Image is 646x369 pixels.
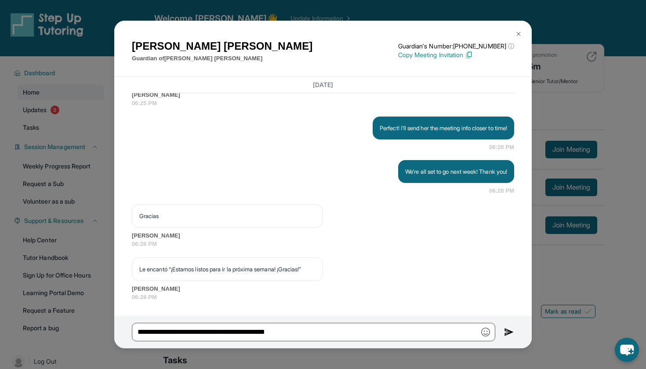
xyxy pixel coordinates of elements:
[615,338,639,362] button: chat-button
[139,212,316,220] p: Gracias
[405,167,507,176] p: We're all set to go next week! Thank you!
[380,124,507,132] p: Perfect! I'll send her the meeting info closer to time!
[132,91,514,99] span: [PERSON_NAME]
[139,265,316,274] p: Le encantó “¡Estamos listos para ir la próxima semana! ¡Gracias!”
[132,240,514,248] span: 06:26 PM
[489,186,514,195] span: 06:26 PM
[132,38,312,54] h1: [PERSON_NAME] [PERSON_NAME]
[515,30,522,37] img: Close Icon
[132,285,514,293] span: [PERSON_NAME]
[398,42,514,51] p: Guardian's Number: [PHONE_NUMBER]
[132,231,514,240] span: [PERSON_NAME]
[132,293,514,302] span: 06:26 PM
[504,327,514,337] img: Send icon
[481,328,490,336] img: Emoji
[398,51,514,59] p: Copy Meeting Invitation
[465,51,473,59] img: Copy Icon
[132,80,514,89] h3: [DATE]
[508,42,514,51] span: ⓘ
[489,143,514,152] span: 06:26 PM
[132,54,312,63] p: Guardian of [PERSON_NAME] [PERSON_NAME]
[132,99,514,108] span: 06:25 PM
